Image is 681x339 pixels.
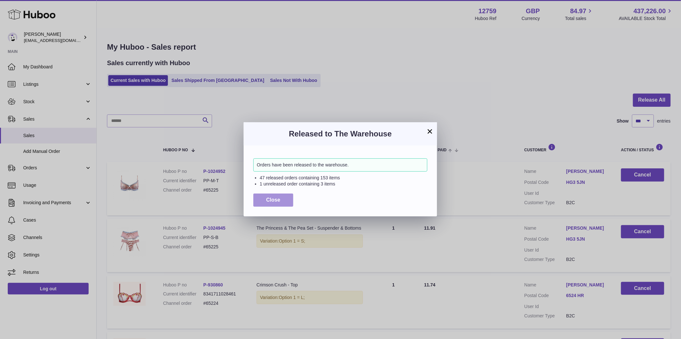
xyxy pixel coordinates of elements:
[253,129,427,139] h3: Released to The Warehouse
[266,197,280,203] span: Close
[253,194,293,207] button: Close
[260,175,427,181] li: 47 released orders containing 153 items
[260,181,427,187] li: 1 unreleased order containing 3 items
[426,127,434,135] button: ×
[253,158,427,172] div: Orders have been released to the warehouse.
